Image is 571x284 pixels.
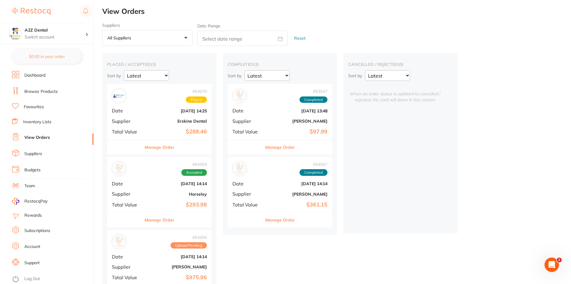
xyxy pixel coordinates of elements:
[299,169,327,176] span: Completed
[107,73,121,78] p: Sort by
[145,213,174,227] button: Manage Order
[147,264,207,269] b: [PERSON_NAME]
[147,129,207,135] b: $288.46
[267,108,327,113] b: [DATE] 13:48
[24,244,40,250] a: Account
[147,192,207,197] b: Horseley
[234,163,245,175] img: Henry Schein Halas
[107,35,134,41] p: All suppliers
[170,242,207,249] span: Upload Pending
[232,202,262,207] span: Total Value
[545,258,559,272] iframe: Intercom live chat
[232,181,262,186] span: Date
[348,73,362,78] p: Sort by
[265,213,295,227] button: Manage Order
[147,254,207,259] b: [DATE] 14:14
[24,198,48,204] span: RestocqPay
[267,202,327,208] b: $361.15
[186,96,207,103] span: Placed
[113,90,125,102] img: Erskine Dental
[112,129,142,134] span: Total Value
[557,258,562,262] span: 2
[292,30,307,46] button: Reset
[147,108,207,113] b: [DATE] 14:25
[181,162,207,167] span: # 94669
[147,202,207,208] b: $293.98
[12,198,19,205] img: RestocqPay
[24,135,50,141] a: View Orders
[348,84,442,103] span: When an order status is updated to cancelled / rejected, the card will show in this column
[145,140,174,154] button: Manage Order
[12,274,92,284] button: Log Out
[102,7,571,16] h2: View Orders
[24,167,41,173] a: Budgets
[112,181,142,186] span: Date
[113,163,125,175] img: Horseley
[107,157,212,228] div: Horseley#94669AcceptedDate[DATE] 14:14SupplierHorseleyTotal Value$293.98Manage Order
[24,72,45,78] a: Dashboard
[25,27,85,33] h4: A2Z Dental
[232,108,262,113] span: Date
[112,264,142,270] span: Supplier
[228,62,332,67] h2: completed ( 2 )
[12,198,48,205] a: RestocqPay
[197,23,220,28] label: Date Range
[107,62,212,67] h2: placed / accepted ( 3 )
[197,31,287,46] input: Select date range
[24,151,42,157] a: Suppliers
[24,183,35,189] a: Team
[24,228,50,234] a: Subscriptions
[234,90,245,102] img: Adam Dental
[112,108,142,113] span: Date
[24,260,40,266] a: Support
[147,274,207,281] b: $975.96
[107,84,212,154] div: Erskine Dental#94670PlacedDate[DATE] 14:25SupplierErskine DentalTotal Value$288.46Manage Order
[25,34,85,40] p: Switch account
[170,235,207,240] span: # 94666
[102,30,192,46] button: All suppliers
[265,140,295,154] button: Manage Order
[24,104,44,110] a: Favourites
[12,49,81,64] button: $0.00 in your order
[228,73,241,78] p: Sort by
[9,28,21,40] img: A2Z Dental
[147,119,207,124] b: Erskine Dental
[232,118,262,124] span: Supplier
[112,202,142,207] span: Total Value
[12,8,51,15] img: Restocq Logo
[112,254,142,259] span: Date
[186,89,207,94] span: # 94670
[181,169,207,176] span: Accepted
[267,192,327,197] b: [PERSON_NAME]
[102,23,192,28] label: Suppliers
[299,162,327,167] span: # 94667
[299,89,327,94] span: # 93547
[348,62,453,67] h2: cancelled / rejected ( 0 )
[24,89,58,95] a: Browse Products
[267,181,327,186] b: [DATE] 14:14
[24,212,42,218] a: Rewards
[267,129,327,135] b: $97.99
[24,276,40,282] a: Log Out
[113,236,125,248] img: Adam Dental
[147,181,207,186] b: [DATE] 14:14
[12,5,51,18] a: Restocq Logo
[232,129,262,134] span: Total Value
[112,118,142,124] span: Supplier
[23,119,51,125] a: Inventory Lists
[112,191,142,197] span: Supplier
[267,119,327,124] b: [PERSON_NAME]
[299,96,327,103] span: Completed
[112,275,142,280] span: Total Value
[232,191,262,197] span: Supplier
